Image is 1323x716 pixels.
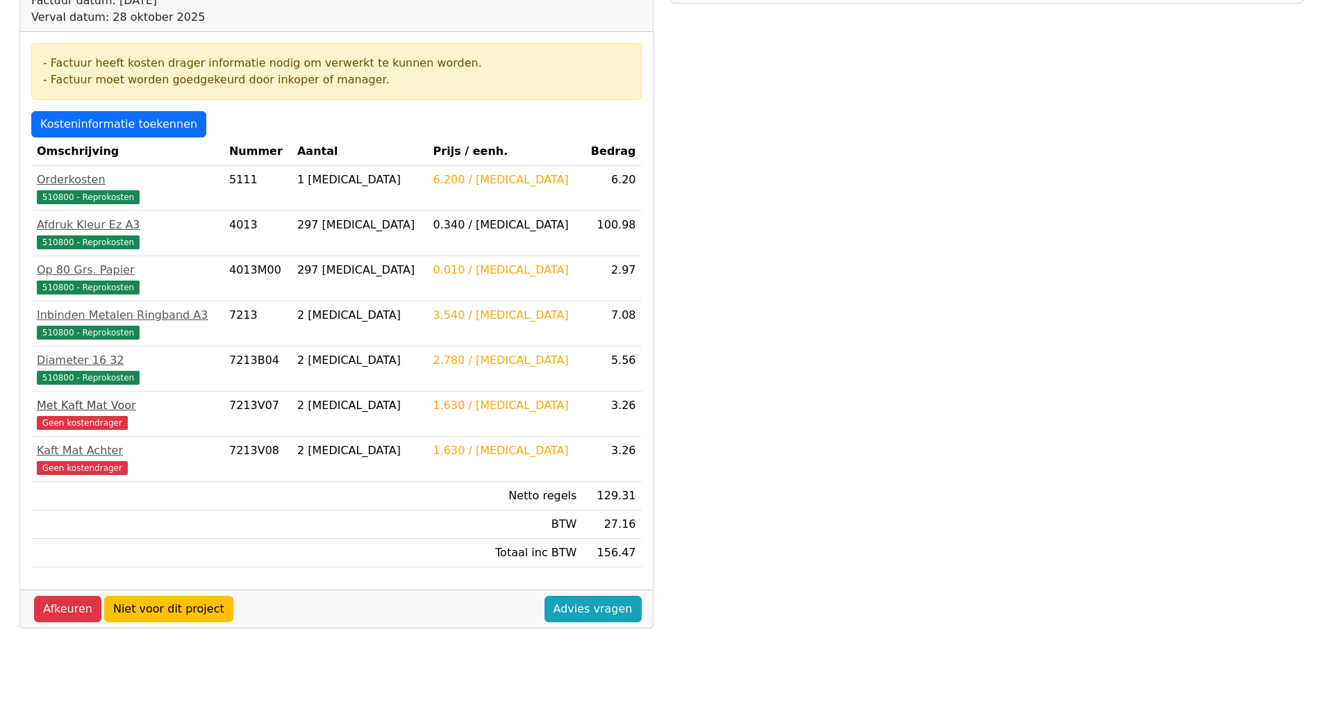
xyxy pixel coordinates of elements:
[297,352,422,369] div: 2 [MEDICAL_DATA]
[433,352,577,369] div: 2.780 / [MEDICAL_DATA]
[37,172,218,205] a: Orderkosten510800 - Reprokosten
[428,138,583,166] th: Prijs / eenh.
[43,55,630,72] div: - Factuur heeft kosten drager informatie nodig om verwerkt te kunnen worden.
[37,235,140,249] span: 510800 - Reprokosten
[582,138,641,166] th: Bedrag
[582,301,641,347] td: 7.08
[582,392,641,437] td: 3.26
[433,307,577,324] div: 3.540 / [MEDICAL_DATA]
[428,510,583,539] td: BTW
[582,539,641,567] td: 156.47
[37,442,218,476] a: Kaft Mat AchterGeen kostendrager
[224,347,292,392] td: 7213B04
[433,442,577,459] div: 1.630 / [MEDICAL_DATA]
[37,371,140,385] span: 510800 - Reprokosten
[224,166,292,211] td: 5111
[582,482,641,510] td: 129.31
[433,172,577,188] div: 6.200 / [MEDICAL_DATA]
[37,190,140,204] span: 510800 - Reprokosten
[37,442,218,459] div: Kaft Mat Achter
[297,397,422,414] div: 2 [MEDICAL_DATA]
[31,138,224,166] th: Omschrijving
[37,217,218,233] div: Afdruk Kleur Ez A3
[224,256,292,301] td: 4013M00
[34,596,101,622] a: Afkeuren
[37,352,218,385] a: Diameter 16 32510800 - Reprokosten
[31,111,206,138] a: Kosteninformatie toekennen
[37,461,128,475] span: Geen kostendrager
[37,217,218,250] a: Afdruk Kleur Ez A3510800 - Reprokosten
[37,262,218,278] div: Op 80 Grs. Papier
[297,217,422,233] div: 297 [MEDICAL_DATA]
[433,217,577,233] div: 0.340 / [MEDICAL_DATA]
[297,172,422,188] div: 1 [MEDICAL_DATA]
[104,596,233,622] a: Niet voor dit project
[37,307,218,324] div: Inbinden Metalen Ringband A3
[37,397,218,431] a: Met Kaft Mat VoorGeen kostendrager
[37,397,218,414] div: Met Kaft Mat Voor
[224,437,292,482] td: 7213V08
[297,307,422,324] div: 2 [MEDICAL_DATA]
[43,72,630,88] div: - Factuur moet worden goedgekeurd door inkoper of manager.
[433,262,577,278] div: 0.010 / [MEDICAL_DATA]
[582,211,641,256] td: 100.98
[224,138,292,166] th: Nummer
[292,138,428,166] th: Aantal
[582,166,641,211] td: 6.20
[582,510,641,539] td: 27.16
[224,301,292,347] td: 7213
[37,262,218,295] a: Op 80 Grs. Papier510800 - Reprokosten
[297,262,422,278] div: 297 [MEDICAL_DATA]
[37,172,218,188] div: Orderkosten
[37,416,128,430] span: Geen kostendrager
[544,596,642,622] a: Advies vragen
[582,437,641,482] td: 3.26
[224,392,292,437] td: 7213V07
[37,307,218,340] a: Inbinden Metalen Ringband A3510800 - Reprokosten
[582,256,641,301] td: 2.97
[31,9,327,26] div: Verval datum: 28 oktober 2025
[428,482,583,510] td: Netto regels
[297,442,422,459] div: 2 [MEDICAL_DATA]
[224,211,292,256] td: 4013
[37,281,140,294] span: 510800 - Reprokosten
[37,352,218,369] div: Diameter 16 32
[433,397,577,414] div: 1.630 / [MEDICAL_DATA]
[37,326,140,340] span: 510800 - Reprokosten
[582,347,641,392] td: 5.56
[428,539,583,567] td: Totaal inc BTW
